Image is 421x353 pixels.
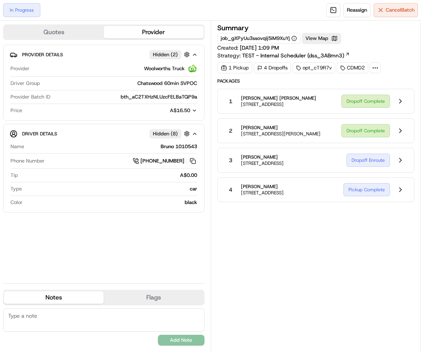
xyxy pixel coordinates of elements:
[217,44,279,52] span: Created:
[241,131,321,137] span: [STREET_ADDRESS][PERSON_NAME]
[188,64,197,73] img: ww.png
[10,107,22,114] span: Price
[10,48,198,61] button: Provider DetailsHidden (2)
[170,107,190,114] span: A$16.50
[347,7,367,14] span: Reassign
[241,154,284,160] span: [PERSON_NAME]
[241,125,321,131] span: [PERSON_NAME]
[242,52,350,59] a: TEST - Internal Scheduler (dss_3ABmn3)
[10,157,45,164] span: Phone Number
[133,157,197,165] a: [PHONE_NUMBER]
[4,291,104,304] button: Notes
[10,93,50,100] span: Provider Batch ID
[240,44,279,51] span: [DATE] 1:09 PM
[254,62,291,73] div: 4 Dropoffs
[10,143,24,150] span: Name
[293,62,335,73] div: opt_cT9R7v
[229,156,232,164] span: 3
[217,78,415,84] span: Packages
[144,65,185,72] span: Woolworths Truck
[149,50,192,59] button: Hidden (2)
[22,52,63,58] span: Provider Details
[149,129,192,138] button: Hidden (8)
[229,186,232,194] span: 4
[241,160,284,166] span: [STREET_ADDRESS]
[221,35,297,42] button: job_gXPyUu3ssovqij5iM9XuYj
[153,51,178,58] span: Hidden ( 2 )
[343,3,371,17] button: Reassign
[27,143,197,150] div: Bruno 1010543
[4,26,104,38] button: Quotes
[10,172,18,179] span: Tip
[140,157,184,164] span: [PHONE_NUMBER]
[241,101,316,107] span: [STREET_ADDRESS]
[26,199,197,206] div: black
[241,95,316,101] span: [PERSON_NAME] [PERSON_NAME]
[153,130,178,137] span: Hidden ( 8 )
[137,80,197,87] span: Chatswood 60min SVPOC
[104,291,203,304] button: Flags
[104,26,203,38] button: Provider
[217,52,350,59] div: Strategy:
[217,62,252,73] div: 1 Pickup
[10,127,198,140] button: Driver DetailsHidden (8)
[242,52,344,59] span: TEST - Internal Scheduler (dss_3ABmn3)
[229,127,232,135] span: 2
[217,24,249,31] h3: Summary
[121,93,197,100] span: bth_aC2TXHzNLUzcFELBaTQP9a
[22,131,57,137] span: Driver Details
[10,199,23,206] span: Color
[25,185,197,192] div: car
[241,183,284,190] span: [PERSON_NAME]
[10,65,29,72] span: Provider
[229,97,232,105] span: 1
[10,80,40,87] span: Driver Group
[21,172,197,179] div: A$0.00
[374,3,418,17] button: CancelBatch
[302,33,341,44] button: View Map
[10,185,22,192] span: Type
[129,107,197,114] button: A$16.50
[386,7,414,14] span: Cancel Batch
[337,62,368,73] div: CDMD2
[241,190,284,196] span: [STREET_ADDRESS]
